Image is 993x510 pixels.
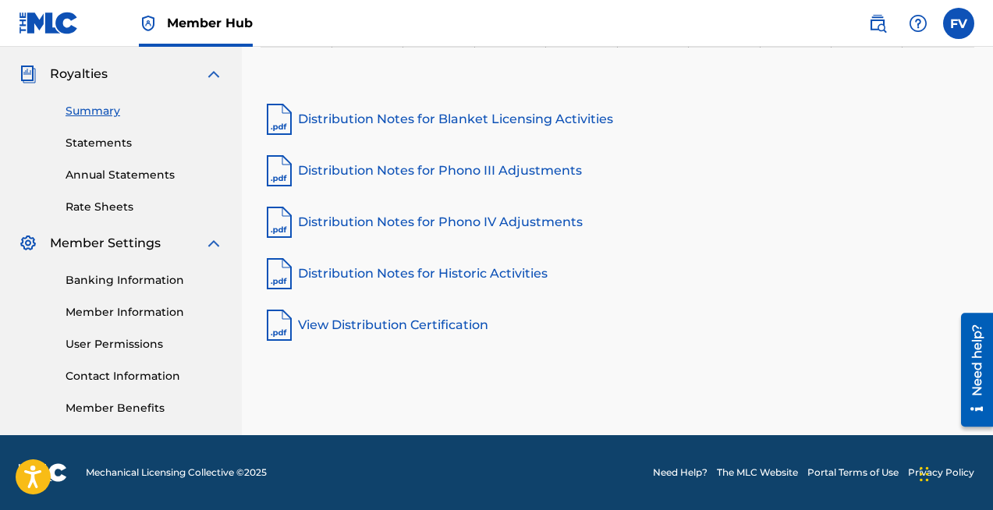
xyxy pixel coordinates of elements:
[204,234,223,253] img: expand
[19,463,67,482] img: logo
[909,14,927,33] img: help
[261,101,974,138] a: Distribution Notes for Blanket Licensing Activities
[66,272,223,289] a: Banking Information
[139,14,158,33] img: Top Rightsholder
[66,304,223,321] a: Member Information
[66,400,223,416] a: Member Benefits
[653,466,708,480] a: Need Help?
[66,103,223,119] a: Summary
[261,152,974,189] a: Distribution Notes for Phono III Adjustments
[903,8,934,39] div: Help
[943,8,974,39] div: User Menu
[261,152,298,189] img: pdf
[66,135,223,151] a: Statements
[949,307,993,433] iframe: Resource Center
[915,435,993,510] div: Widget de chat
[261,204,298,241] img: pdf
[261,204,974,241] a: Distribution Notes for Phono IV Adjustments
[862,8,893,39] a: Public Search
[204,65,223,83] img: expand
[66,167,223,183] a: Annual Statements
[50,65,108,83] span: Royalties
[261,306,298,344] img: pdf
[19,12,79,34] img: MLC Logo
[167,14,253,32] span: Member Hub
[66,336,223,352] a: User Permissions
[50,234,161,253] span: Member Settings
[261,255,974,292] a: Distribution Notes for Historic Activities
[261,306,974,344] a: View Distribution Certification
[915,435,993,510] iframe: Chat Widget
[66,368,223,384] a: Contact Information
[19,234,37,253] img: Member Settings
[807,466,899,480] a: Portal Terms of Use
[717,466,798,480] a: The MLC Website
[920,451,929,498] div: Arrastrar
[66,199,223,215] a: Rate Sheets
[19,65,37,83] img: Royalties
[261,255,298,292] img: pdf
[868,14,887,33] img: search
[86,466,267,480] span: Mechanical Licensing Collective © 2025
[261,101,298,138] img: pdf
[908,466,974,480] a: Privacy Policy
